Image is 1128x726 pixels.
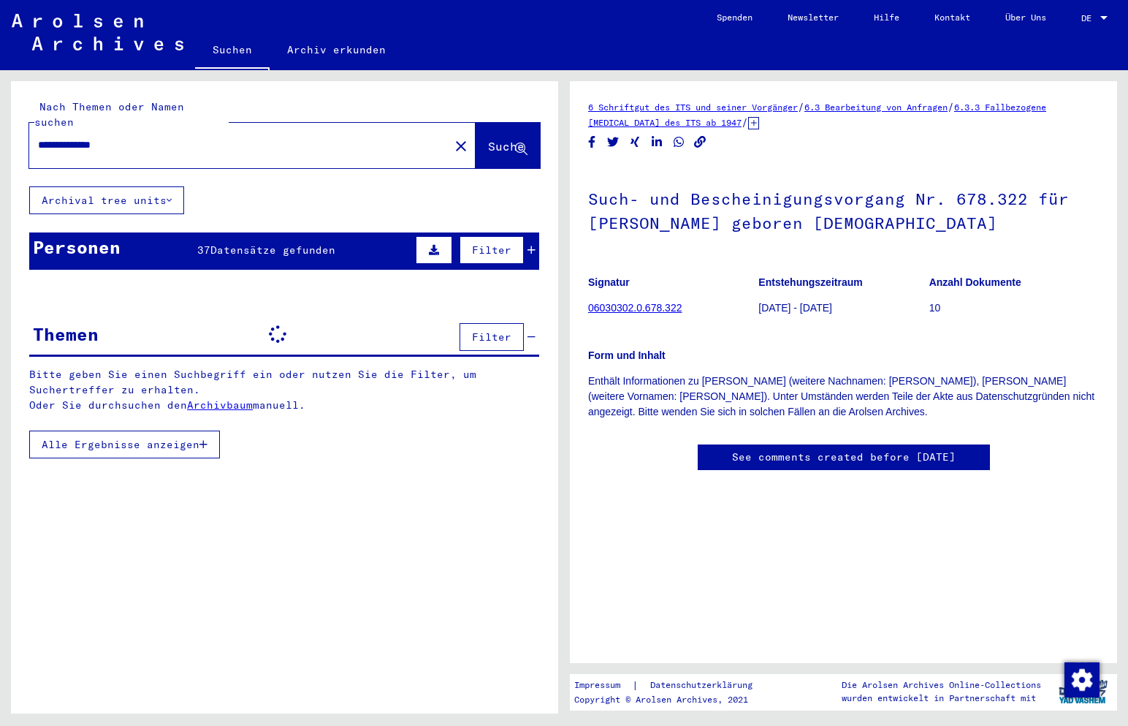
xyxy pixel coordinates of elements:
button: Clear [446,131,476,160]
img: Arolsen_neg.svg [12,14,183,50]
div: Zustimmung ändern [1064,662,1099,697]
p: [DATE] - [DATE] [758,300,928,316]
button: Archival tree units [29,186,184,214]
p: Enthält Informationen zu [PERSON_NAME] (weitere Nachnamen: [PERSON_NAME]), [PERSON_NAME] (weitere... [588,374,1099,420]
button: Share on Facebook [584,133,600,151]
a: Suchen [195,32,270,70]
button: Share on Xing [628,133,643,151]
b: Anzahl Dokumente [929,276,1021,288]
button: Alle Ergebnisse anzeigen [29,431,220,458]
a: See comments created before [DATE] [732,450,956,465]
mat-label: Nach Themen oder Namen suchen [34,100,184,129]
p: Die Arolsen Archives Online-Collections [842,678,1041,692]
span: Suche [488,139,525,154]
img: yv_logo.png [1056,673,1110,710]
span: Alle Ergebnisse anzeigen [42,438,199,451]
button: Share on LinkedIn [649,133,665,151]
p: Copyright © Arolsen Archives, 2021 [574,693,770,706]
mat-icon: close [452,137,470,155]
a: 6 Schriftgut des ITS und seiner Vorgänger [588,102,798,113]
a: Datenschutzerklärung [639,678,770,693]
a: Archiv erkunden [270,32,403,67]
span: DE [1081,13,1097,23]
span: / [948,100,954,113]
button: Filter [460,323,524,351]
span: Filter [472,330,511,344]
b: Entstehungszeitraum [758,276,862,288]
button: Share on WhatsApp [671,133,687,151]
div: Themen [33,321,99,347]
div: | [574,678,770,693]
b: Form und Inhalt [588,349,666,361]
span: / [742,116,748,129]
span: Filter [472,243,511,257]
p: Bitte geben Sie einen Suchbegriff ein oder nutzen Sie die Filter, um Suchertreffer zu erhalten. O... [29,367,540,413]
button: Suche [476,123,540,168]
p: wurden entwickelt in Partnerschaft mit [842,692,1041,705]
a: Archivbaum [187,398,253,412]
button: Copy link [693,133,708,151]
p: 10 [929,300,1099,316]
img: Zustimmung ändern [1064,662,1100,697]
span: / [798,100,804,113]
span: 37 [197,243,210,257]
button: Filter [460,236,524,264]
b: Signatur [588,276,630,288]
button: Share on Twitter [606,133,621,151]
a: 06030302.0.678.322 [588,302,682,314]
a: 6.3 Bearbeitung von Anfragen [804,102,948,113]
span: Datensätze gefunden [210,243,335,257]
div: Personen [33,234,121,260]
a: Impressum [574,678,632,693]
h1: Such- und Bescheinigungsvorgang Nr. 678.322 für [PERSON_NAME] geboren [DEMOGRAPHIC_DATA] [588,165,1099,254]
